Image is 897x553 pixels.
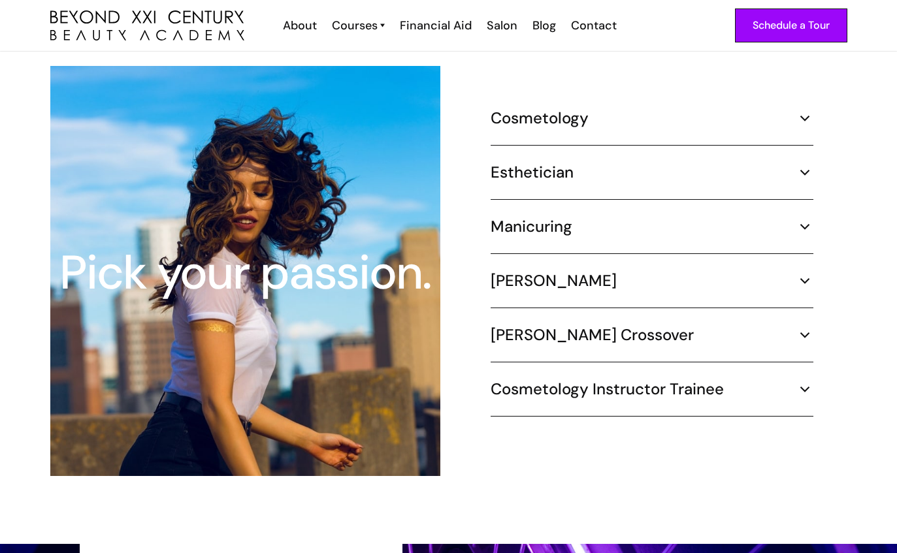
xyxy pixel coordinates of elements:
a: home [50,10,244,41]
h5: [PERSON_NAME] Crossover [491,325,694,345]
a: About [274,17,323,34]
a: Schedule a Tour [735,8,847,42]
div: About [283,17,317,34]
h5: Cosmetology [491,108,589,128]
div: Salon [487,17,517,34]
a: Blog [524,17,563,34]
h5: Manicuring [491,217,572,236]
div: Courses [332,17,378,34]
div: Blog [532,17,556,34]
div: Contact [571,17,617,34]
h5: [PERSON_NAME] [491,271,617,291]
div: Schedule a Tour [753,17,830,34]
a: Courses [332,17,385,34]
h5: Cosmetology Instructor Trainee [491,379,724,399]
img: beyond 21st century beauty academy logo [50,10,244,41]
img: hair stylist student [50,66,440,476]
a: Salon [478,17,524,34]
a: Financial Aid [391,17,478,34]
h5: Esthetician [491,163,574,182]
div: Financial Aid [400,17,472,34]
div: Pick your passion. [51,249,438,296]
a: Contact [563,17,623,34]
